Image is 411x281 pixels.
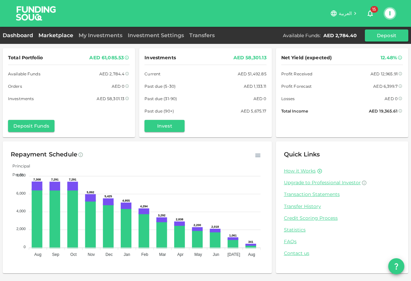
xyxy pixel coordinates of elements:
span: Principal [7,163,30,168]
a: Investment Settings [125,32,187,39]
button: question [388,258,404,274]
a: Credit Scoring Process [284,215,400,221]
span: Orders [8,83,22,90]
tspan: Aug [34,252,41,257]
tspan: Nov [88,252,95,257]
button: I [385,8,395,18]
span: Net Yield (expected) [281,54,332,62]
span: Total Income [281,108,308,115]
a: Transfer History [284,203,400,210]
button: Invest [144,120,185,132]
a: Statistics [284,227,400,233]
tspan: [DATE] [227,252,240,257]
div: Available Funds : [283,32,321,39]
div: 12.48% [381,54,397,62]
tspan: Jun [213,252,219,257]
div: AED 0 [112,83,125,90]
tspan: Sep [52,252,60,257]
tspan: 4,000 [16,209,26,213]
tspan: 6,000 [16,191,26,195]
span: Quick Links [284,151,320,158]
span: 15 [370,6,378,13]
tspan: Mar [159,252,166,257]
a: Marketplace [36,32,76,39]
div: AED 2,784.4 [99,70,125,77]
tspan: May [194,252,202,257]
span: Profit [7,172,24,177]
div: AED 51,492.85 [238,70,267,77]
div: AED 0 [385,95,398,102]
div: AED 6,399.7 [373,83,398,90]
a: Contact us [284,250,400,257]
div: Repayment Schedule [11,149,77,160]
span: Investments [8,95,34,102]
button: 15 [364,7,377,20]
div: AED 5,675.17 [241,108,267,115]
a: Dashboard [3,32,36,39]
span: Available Funds [8,70,40,77]
div: AED 0 [253,95,267,102]
div: AED 61,085.53 [89,54,124,62]
tspan: 2,000 [16,227,26,231]
span: Past due (5-30) [144,83,176,90]
a: How it Works [284,168,316,174]
span: Current [144,70,161,77]
span: Past due (31-90) [144,95,177,102]
div: AED 58,301.13 [97,95,124,102]
tspan: Dec [106,252,113,257]
span: Profit Forecast [281,83,312,90]
div: AED 12,965.91 [371,70,398,77]
span: Total Portfolio [8,54,43,62]
tspan: Oct [70,252,77,257]
span: Upgrade to Professional Investor [284,180,361,186]
a: Upgrade to Professional Investor [284,180,400,186]
div: AED 19,365.61 [369,108,398,115]
tspan: 8,000 [16,173,26,177]
button: Deposit [365,29,408,42]
span: Investments [144,54,176,62]
tspan: 0 [23,245,25,249]
tspan: Feb [141,252,148,257]
span: Losses [281,95,295,102]
span: Profit Received [281,70,313,77]
a: My Investments [76,32,125,39]
a: Transaction Statements [284,191,400,198]
div: AED 2,784.40 [323,32,357,39]
span: العربية [339,10,352,16]
a: Transfers [187,32,217,39]
tspan: Aug [248,252,255,257]
a: FAQs [284,238,400,245]
tspan: Jan [124,252,130,257]
div: AED 1,133.11 [244,83,267,90]
tspan: Apr [177,252,184,257]
button: Deposit Funds [8,120,55,132]
span: Past due (90+) [144,108,174,115]
div: AED 58,301.13 [233,54,267,62]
